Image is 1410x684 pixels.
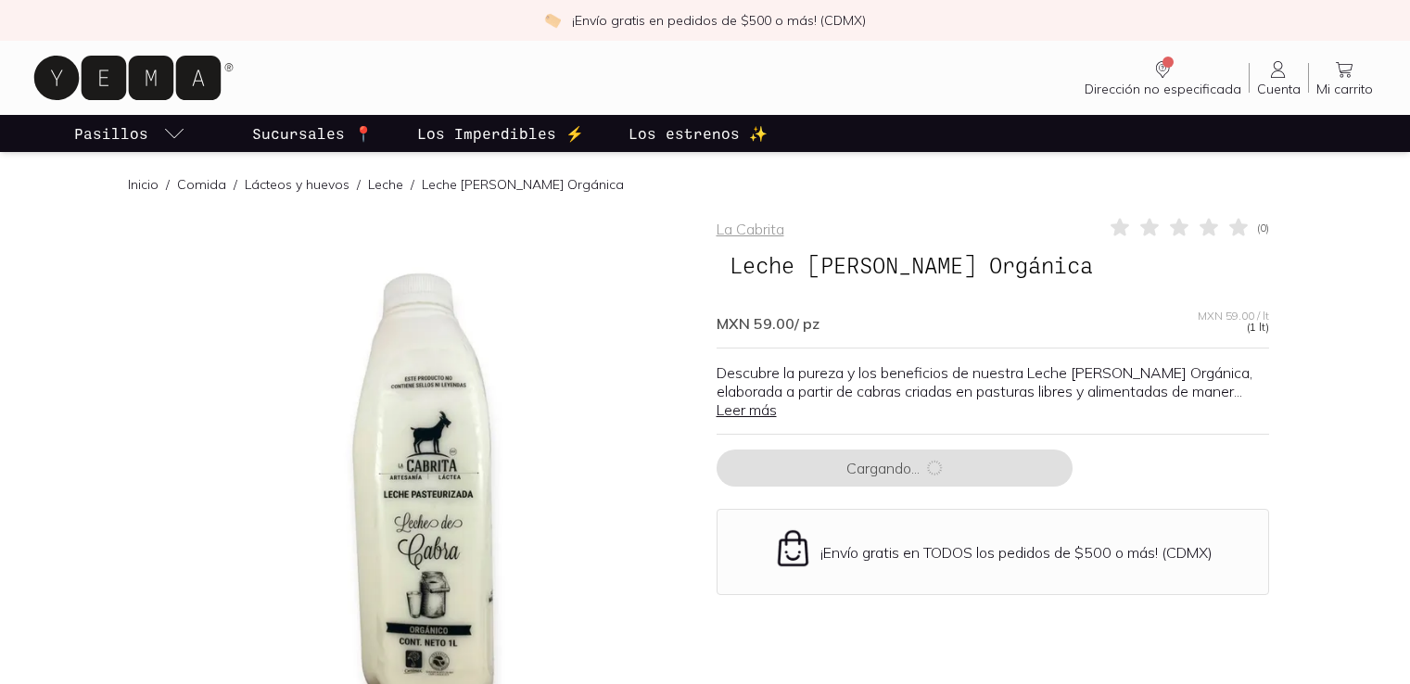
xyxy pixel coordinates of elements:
[629,122,768,145] p: Los estrenos ✨
[128,176,159,193] a: Inicio
[625,115,771,152] a: Los estrenos ✨
[403,175,422,194] span: /
[717,450,1073,487] button: Cargando...
[717,314,819,333] span: MXN 59.00 / pz
[717,247,1106,283] span: Leche [PERSON_NAME] Orgánica
[1257,81,1301,97] span: Cuenta
[245,176,349,193] a: Lácteos y huevos
[544,12,561,29] img: check
[820,543,1213,562] p: ¡Envío gratis en TODOS los pedidos de $500 o más! (CDMX)
[1257,222,1269,234] span: ( 0 )
[773,528,813,568] img: Envío
[1077,58,1249,97] a: Dirección no especificada
[74,122,148,145] p: Pasillos
[413,115,588,152] a: Los Imperdibles ⚡️
[717,363,1269,419] p: Descubre la pureza y los beneficios de nuestra Leche [PERSON_NAME] Orgánica, elaborada a partir d...
[1250,58,1308,97] a: Cuenta
[417,122,584,145] p: Los Imperdibles ⚡️
[70,115,189,152] a: pasillo-todos-link
[252,122,373,145] p: Sucursales 📍
[422,175,624,194] p: Leche [PERSON_NAME] Orgánica
[1247,322,1269,333] span: (1 lt)
[1309,58,1380,97] a: Mi carrito
[717,400,777,419] a: Leer más
[1085,81,1241,97] span: Dirección no especificada
[717,220,784,238] a: La Cabrita
[368,176,403,193] a: Leche
[248,115,376,152] a: Sucursales 📍
[1198,310,1269,322] span: MXN 59.00 / lt
[226,175,245,194] span: /
[349,175,368,194] span: /
[1316,81,1373,97] span: Mi carrito
[177,176,226,193] a: Comida
[159,175,177,194] span: /
[572,11,866,30] p: ¡Envío gratis en pedidos de $500 o más! (CDMX)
